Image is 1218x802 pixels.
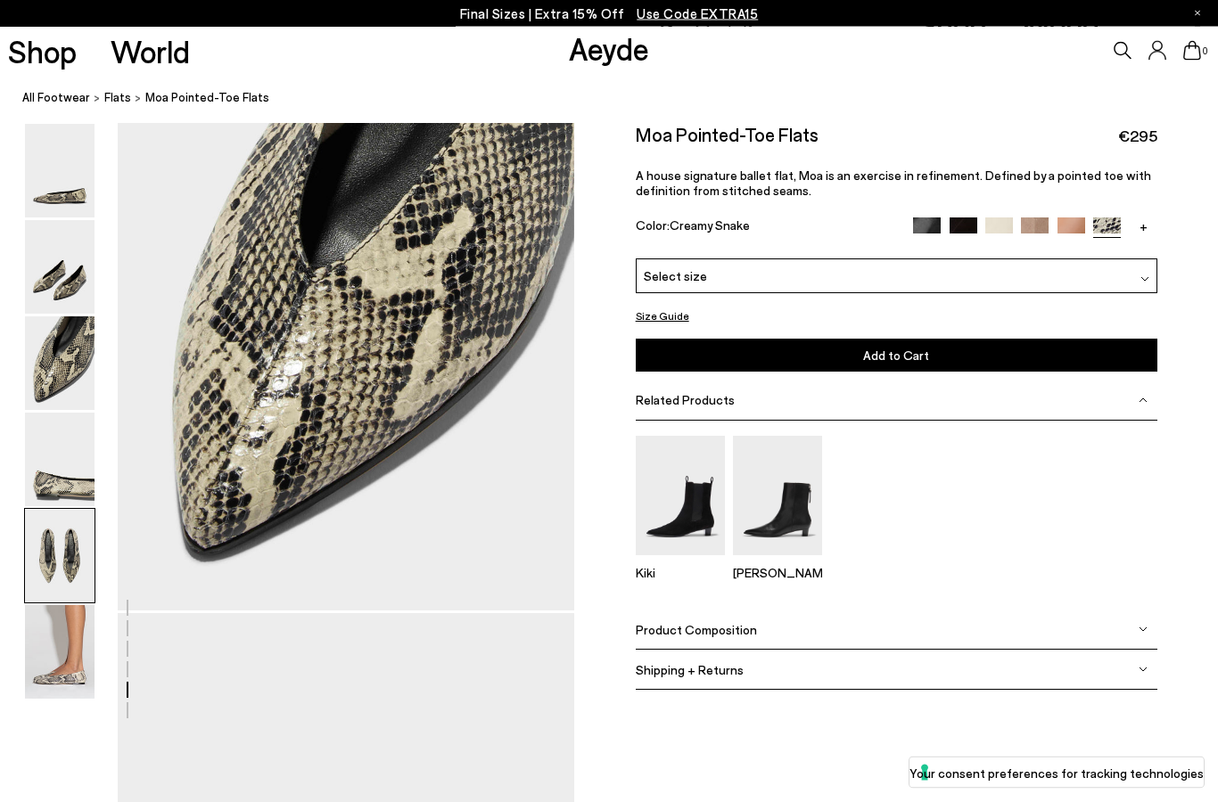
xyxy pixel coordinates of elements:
img: svg%3E [1139,397,1148,405]
p: Final Sizes | Extra 15% Off [460,3,759,25]
img: svg%3E [1140,275,1149,284]
button: Your consent preferences for tracking technologies [909,757,1204,788]
span: €295 [1118,126,1157,148]
a: Shop [8,36,77,67]
h2: Moa Pointed-Toe Flats [636,124,819,146]
div: Color: [636,218,897,239]
span: Add to Cart [863,348,929,364]
img: Harriet Pointed Ankle Boots [733,437,822,555]
img: Kiki Suede Chelsea Boots [636,437,725,555]
label: Your consent preferences for tracking technologies [909,764,1204,782]
img: Moa Pointed-Toe Flats - Image 5 [25,510,95,603]
a: World [111,36,190,67]
span: Product Composition [636,623,757,638]
p: Kiki [636,565,725,580]
a: Kiki Suede Chelsea Boots Kiki [636,543,725,580]
img: Moa Pointed-Toe Flats - Image 1 [25,125,95,218]
span: Flats [104,91,131,105]
span: Creamy Snake [670,218,750,233]
a: 0 [1183,41,1201,61]
img: Moa Pointed-Toe Flats - Image 4 [25,413,95,507]
p: [PERSON_NAME] [733,565,822,580]
span: A house signature ballet flat, Moa is an exercise in refinement. Defined by a pointed toe with de... [636,168,1151,199]
span: 0 [1201,46,1210,56]
img: Moa Pointed-Toe Flats - Image 6 [25,606,95,700]
a: Harriet Pointed Ankle Boots [PERSON_NAME] [733,543,822,580]
span: Select size [644,267,707,286]
a: Aeyde [569,29,649,67]
img: svg%3E [1139,626,1148,634]
a: + [1130,218,1157,234]
span: Related Products [636,393,735,408]
span: Navigate to /collections/ss25-final-sizes [637,5,758,21]
img: svg%3E [1139,666,1148,675]
a: All Footwear [22,89,90,108]
a: Flats [104,89,131,108]
button: Add to Cart [636,340,1157,372]
span: Shipping + Returns [636,663,744,678]
button: Size Guide [636,306,689,328]
img: Moa Pointed-Toe Flats - Image 2 [25,221,95,315]
nav: breadcrumb [22,75,1218,124]
span: Moa Pointed-Toe Flats [145,89,269,108]
img: Moa Pointed-Toe Flats - Image 3 [25,317,95,411]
